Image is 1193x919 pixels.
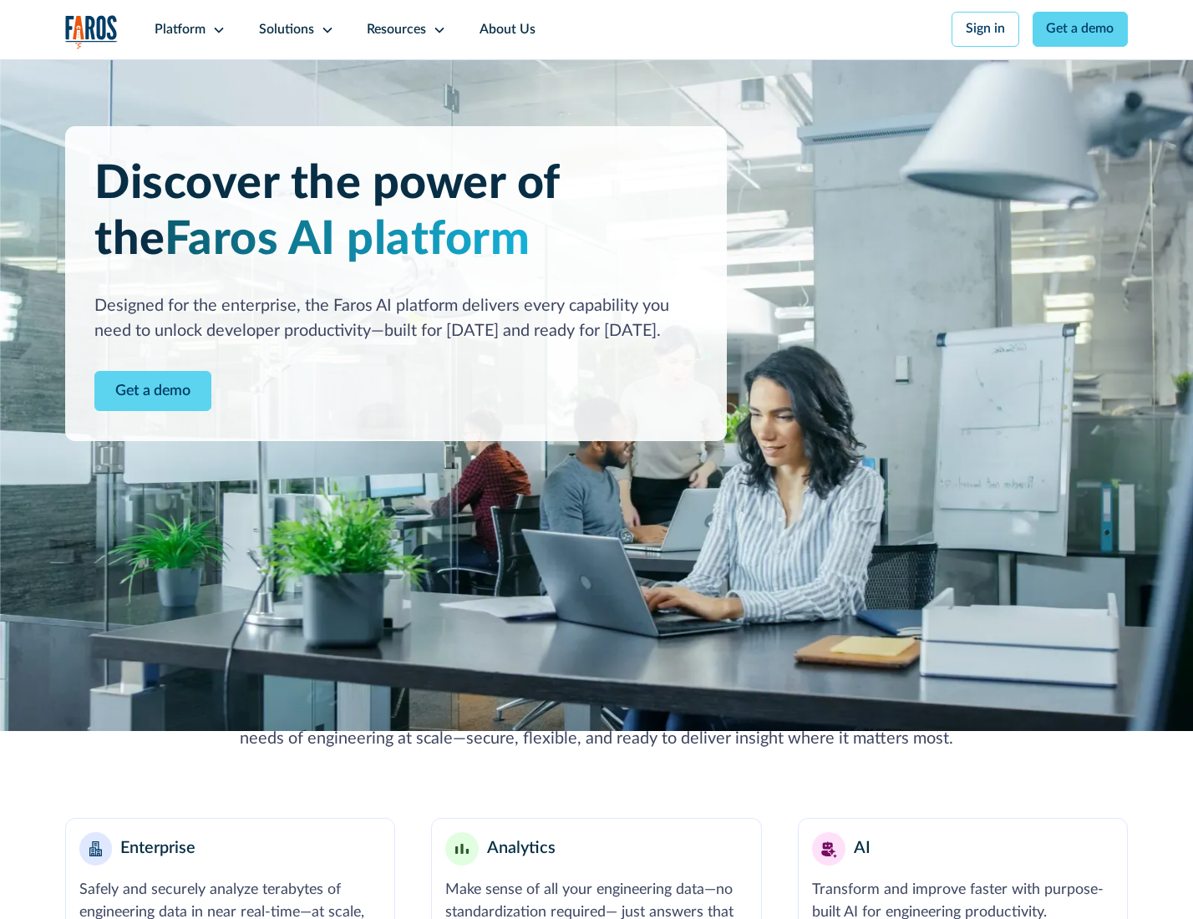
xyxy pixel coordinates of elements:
[155,20,206,40] div: Platform
[487,836,556,861] div: Analytics
[367,20,426,40] div: Resources
[65,15,119,49] img: Logo of the analytics and reporting company Faros.
[455,844,469,855] img: Minimalist bar chart analytics icon
[952,12,1019,47] a: Sign in
[89,841,103,856] img: Enterprise building blocks or structure icon
[94,371,211,412] a: Contact Modal
[94,294,697,344] div: Designed for the enterprise, the Faros AI platform delivers every capability you need to unlock d...
[854,836,871,861] div: AI
[815,835,841,861] img: AI robot or assistant icon
[259,20,314,40] div: Solutions
[1033,12,1129,47] a: Get a demo
[94,156,697,268] h1: Discover the power of the
[65,15,119,49] a: home
[120,836,195,861] div: Enterprise
[165,216,531,263] span: Faros AI platform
